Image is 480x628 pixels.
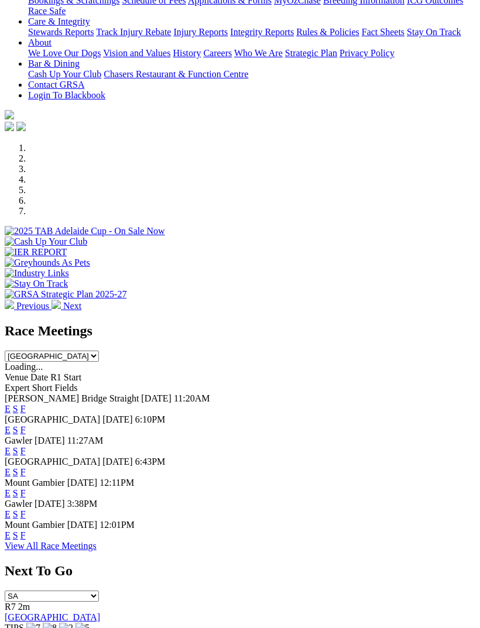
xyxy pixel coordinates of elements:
a: F [20,425,26,435]
a: F [20,404,26,414]
span: Venue [5,372,28,382]
a: F [20,509,26,519]
a: Who We Are [234,48,283,58]
span: Mount Gambier [5,520,65,530]
span: [DATE] [102,457,133,466]
img: twitter.svg [16,122,26,131]
a: Login To Blackbook [28,90,105,100]
a: Stewards Reports [28,27,94,37]
a: E [5,530,11,540]
img: Cash Up Your Club [5,236,87,247]
h2: Next To Go [5,563,475,579]
a: S [13,446,18,456]
a: Privacy Policy [340,48,395,58]
img: chevron-left-pager-white.svg [5,300,14,309]
a: S [13,509,18,519]
span: Gawler [5,435,32,445]
span: Loading... [5,362,43,372]
div: Bar & Dining [28,69,475,80]
span: 6:43PM [135,457,166,466]
span: [GEOGRAPHIC_DATA] [5,414,100,424]
img: 2025 TAB Adelaide Cup - On Sale Now [5,226,165,236]
span: [DATE] [102,414,133,424]
a: Integrity Reports [230,27,294,37]
a: View All Race Meetings [5,541,97,551]
a: Chasers Restaurant & Function Centre [104,69,248,79]
span: [DATE] [35,435,65,445]
span: Short [32,383,53,393]
img: GRSA Strategic Plan 2025-27 [5,289,126,300]
a: E [5,467,11,477]
span: 12:11PM [100,478,134,488]
span: Gawler [5,499,32,509]
a: About [28,37,52,47]
span: [DATE] [67,520,98,530]
a: F [20,446,26,456]
a: We Love Our Dogs [28,48,101,58]
span: Date [30,372,48,382]
div: About [28,48,475,59]
img: IER REPORT [5,247,67,258]
a: F [20,488,26,498]
img: Greyhounds As Pets [5,258,90,268]
a: E [5,404,11,414]
span: 3:38PM [67,499,98,509]
span: Previous [16,301,49,311]
a: Previous [5,301,52,311]
a: Rules & Policies [296,27,359,37]
span: [GEOGRAPHIC_DATA] [5,457,100,466]
img: Industry Links [5,268,69,279]
a: S [13,467,18,477]
a: Contact GRSA [28,80,84,90]
img: facebook.svg [5,122,14,131]
span: [DATE] [35,499,65,509]
a: S [13,530,18,540]
span: Next [63,301,81,311]
img: Stay On Track [5,279,68,289]
a: Fact Sheets [362,27,404,37]
img: logo-grsa-white.png [5,110,14,119]
span: Fields [54,383,77,393]
img: chevron-right-pager-white.svg [52,300,61,309]
a: E [5,425,11,435]
a: Care & Integrity [28,16,90,26]
a: E [5,488,11,498]
a: Injury Reports [173,27,228,37]
div: Care & Integrity [28,27,475,37]
a: Race Safe [28,6,66,16]
span: 2m [18,602,30,612]
a: S [13,488,18,498]
a: Careers [203,48,232,58]
span: 6:10PM [135,414,166,424]
a: Strategic Plan [285,48,337,58]
a: F [20,530,26,540]
a: Stay On Track [407,27,461,37]
a: Track Injury Rebate [96,27,171,37]
a: Cash Up Your Club [28,69,101,79]
span: 12:01PM [100,520,135,530]
a: Next [52,301,81,311]
span: 11:27AM [67,435,104,445]
span: [DATE] [67,478,98,488]
span: [DATE] [141,393,172,403]
span: R7 [5,602,16,612]
a: Vision and Values [103,48,170,58]
a: Bar & Dining [28,59,80,68]
a: S [13,404,18,414]
h2: Race Meetings [5,323,475,339]
a: F [20,467,26,477]
span: Expert [5,383,30,393]
a: History [173,48,201,58]
span: Mount Gambier [5,478,65,488]
a: [GEOGRAPHIC_DATA] [5,612,100,622]
a: S [13,425,18,435]
span: R1 Start [50,372,81,382]
span: [PERSON_NAME] Bridge Straight [5,393,139,403]
a: E [5,509,11,519]
a: E [5,446,11,456]
span: 11:20AM [174,393,210,403]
